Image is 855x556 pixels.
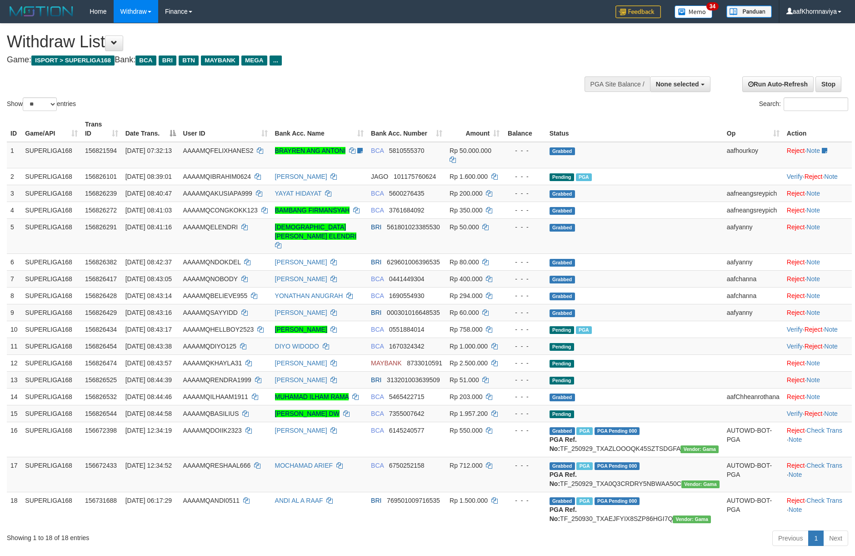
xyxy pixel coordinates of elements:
span: Copy 6145240577 to clipboard [389,427,425,434]
td: SUPERLIGA168 [21,321,81,338]
td: · [783,304,852,321]
td: · [783,354,852,371]
span: Pending [550,173,574,181]
span: AAAAMQIBRAHIM0624 [183,173,251,180]
span: BRI [371,309,381,316]
a: MUHAMAD ILHAM RAMA [275,393,349,400]
a: Note [806,359,820,367]
span: ... [270,56,282,66]
td: SUPERLIGA168 [21,270,81,287]
a: [PERSON_NAME] DW [275,410,340,417]
a: [DEMOGRAPHIC_DATA][PERSON_NAME] ELENDRI [275,223,357,240]
td: · · [783,168,852,185]
span: AAAAMQBELIEVE955 [183,292,248,299]
td: · · [783,457,852,492]
span: 156672433 [85,462,117,469]
img: panduan.png [726,5,772,18]
td: 10 [7,321,21,338]
span: [DATE] 07:32:13 [125,147,172,154]
td: · [783,202,852,218]
span: BTN [179,56,199,66]
span: AAAAMQDOIIK2323 [183,427,242,434]
th: Op: activate to sort column ascending [723,116,783,142]
span: BCA [371,292,384,299]
span: Grabbed [550,190,575,198]
td: SUPERLIGA168 [21,168,81,185]
div: - - - [507,359,542,368]
th: Date Trans.: activate to sort column descending [122,116,180,142]
td: 2 [7,168,21,185]
span: Rp 2.500.000 [450,359,488,367]
a: ANDI AL A RAAF [275,497,323,504]
span: AAAAMQILHAAM1911 [183,393,248,400]
button: None selected [650,76,710,92]
td: · [783,371,852,388]
a: Run Auto-Refresh [742,76,814,92]
span: Vendor URL: https://trx31.1velocity.biz [680,445,719,453]
span: Copy 561801023385530 to clipboard [387,223,440,231]
td: 6 [7,253,21,270]
span: BCA [371,326,384,333]
span: Copy 5600276435 to clipboard [389,190,425,197]
a: Note [806,275,820,283]
span: [DATE] 08:41:16 [125,223,172,231]
span: PGA Pending [595,427,640,435]
a: Reject [805,343,823,350]
td: aafChheanrothana [723,388,783,405]
a: DIYO WIDODO [275,343,319,350]
td: 12 [7,354,21,371]
td: 8 [7,287,21,304]
label: Search: [759,97,848,111]
span: [DATE] 08:43:05 [125,275,172,283]
a: Reject [787,147,805,154]
a: Reject [787,427,805,434]
span: Rp 50.000.000 [450,147,491,154]
a: [PERSON_NAME] [275,376,327,384]
span: 156821594 [85,147,117,154]
span: [DATE] 08:40:47 [125,190,172,197]
td: · [783,270,852,287]
td: · [783,253,852,270]
a: Note [824,326,838,333]
div: - - - [507,325,542,334]
span: AAAAMQCONGKOKK123 [183,207,258,214]
span: 156826474 [85,359,117,367]
span: Grabbed [550,427,575,435]
td: 1 [7,142,21,168]
span: MEGA [241,56,267,66]
span: ISPORT > SUPERLIGA168 [31,56,115,66]
span: Grabbed [550,309,575,317]
span: BRI [159,56,176,66]
a: Next [823,531,848,546]
th: Balance [503,116,545,142]
div: - - - [507,258,542,267]
td: 15 [7,405,21,422]
span: Copy 5810555370 to clipboard [389,147,425,154]
a: Note [806,393,820,400]
span: Copy 0441449304 to clipboard [389,275,425,283]
a: Reject [787,275,805,283]
th: Bank Acc. Name: activate to sort column ascending [271,116,368,142]
td: SUPERLIGA168 [21,142,81,168]
a: [PERSON_NAME] [275,275,327,283]
span: [DATE] 08:44:39 [125,376,172,384]
td: 11 [7,338,21,354]
span: 156826382 [85,258,117,266]
a: Reject [787,258,805,266]
td: · [783,388,852,405]
td: · [783,185,852,202]
a: BAMBANG FIRMANSYAH [275,207,350,214]
img: Button%20Memo.svg [675,5,713,18]
span: Grabbed [550,394,575,401]
a: Note [789,506,802,513]
a: Reject [805,326,823,333]
a: Check Trans [806,497,842,504]
th: Bank Acc. Number: activate to sort column ascending [367,116,446,142]
th: Trans ID: activate to sort column ascending [81,116,122,142]
span: BCA [371,190,384,197]
span: Copy 3761684092 to clipboard [389,207,425,214]
span: AAAAMQNDOKDEL [183,258,241,266]
div: - - - [507,375,542,384]
span: BCA [371,147,384,154]
td: · · [783,405,852,422]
